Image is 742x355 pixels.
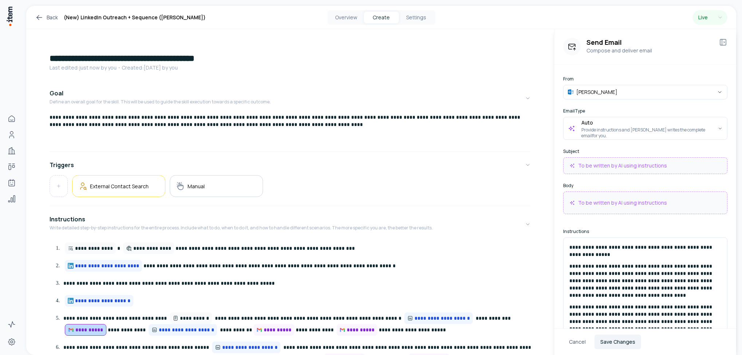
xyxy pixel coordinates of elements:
h1: (New) LinkedIn Outreach + Sequence ([PERSON_NAME]) [64,13,206,22]
h3: Send Email [586,38,713,47]
a: Analytics [4,192,19,206]
img: Item Brain Logo [6,6,13,27]
h5: Manual [188,183,205,190]
h4: Triggers [50,161,74,169]
button: Overview [329,12,364,23]
a: People [4,127,19,142]
button: Cancel [563,335,592,349]
button: Save Changes [594,335,641,349]
p: Compose and deliver email [586,47,713,55]
button: GoalDefine an overall goal for the skill. This will be used to guide the skill execution towards ... [50,83,531,114]
a: Back [35,13,58,22]
button: Settings [399,12,434,23]
a: Activity [4,317,19,332]
h4: Goal [50,89,63,98]
h4: Instructions [50,215,85,224]
button: Create [364,12,399,23]
label: Email Type [563,108,727,114]
button: InstructionsWrite detailed step-by-step instructions for the entire process. Include what to do, ... [50,209,531,240]
p: Last edited: just now by you ・Created: [DATE] by you [50,64,531,71]
div: GoalDefine an overall goal for the skill. This will be used to guide the skill execution towards ... [50,114,531,149]
p: To be written by AI using instructions [578,162,667,169]
p: Define an overall goal for the skill. This will be used to guide the skill execution towards a sp... [50,99,271,105]
h5: External Contact Search [90,183,149,190]
a: Companies [4,143,19,158]
p: Write detailed step-by-step instructions for the entire process. Include what to do, when to do i... [50,225,433,231]
label: Instructions [563,229,727,234]
p: To be written by AI using instructions [578,199,667,206]
div: Triggers [50,175,531,203]
label: Body [563,183,727,189]
button: Triggers [50,155,531,175]
a: Agents [4,175,19,190]
label: Subject [563,149,727,154]
a: Deals [4,159,19,174]
a: Home [4,111,19,126]
label: From [563,76,727,82]
a: Settings [4,335,19,349]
